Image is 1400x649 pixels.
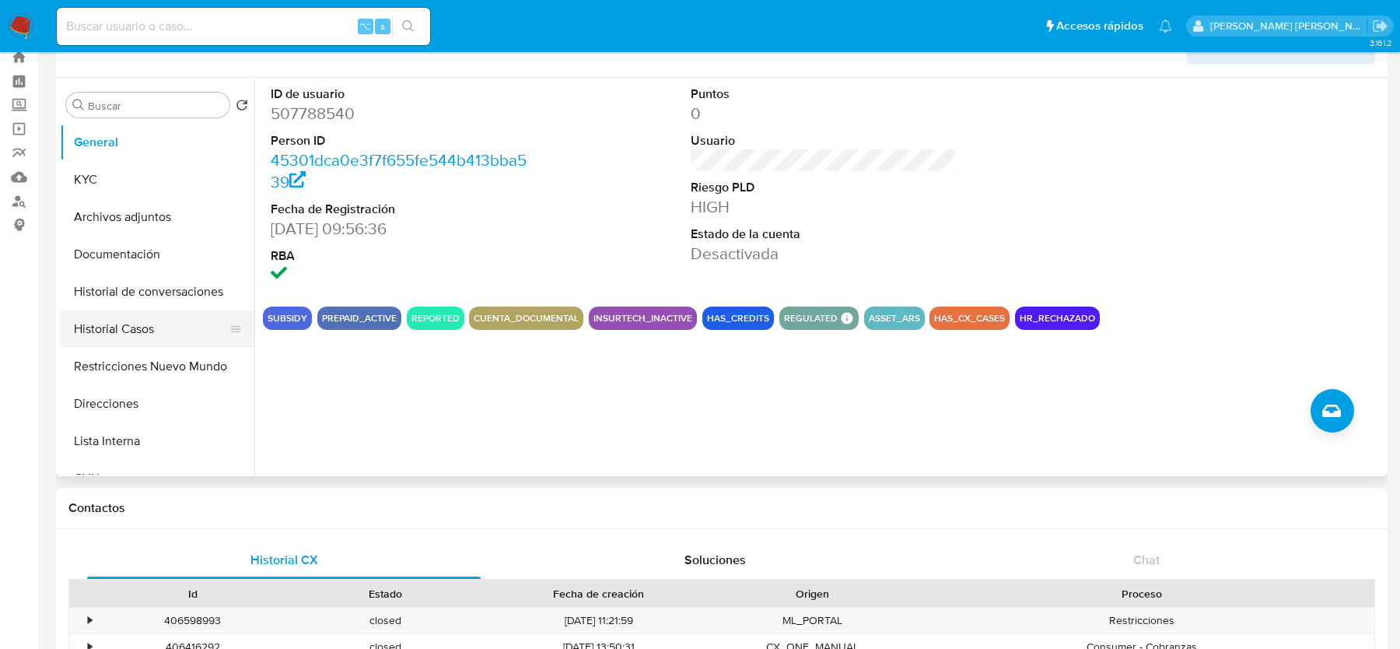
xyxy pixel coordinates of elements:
div: Fecha de creación [492,586,705,602]
a: Notificaciones [1159,19,1172,33]
dt: Estado de la cuenta [691,226,955,243]
a: Salir [1372,18,1388,34]
dd: Desactivada [691,243,955,265]
button: General [60,124,254,161]
h1: Contactos [68,500,1375,516]
button: Buscar [72,99,85,111]
span: s [380,19,385,33]
input: Buscar [88,99,223,113]
dt: Puntos [691,86,955,103]
dt: Person ID [271,132,535,149]
p: magali.barcan@mercadolibre.com [1210,19,1367,33]
div: Proceso [919,586,1363,602]
dt: Fecha de Registración [271,201,535,218]
dd: [DATE] 09:56:36 [271,218,535,240]
span: ⌥ [359,19,371,33]
div: 406598993 [96,608,289,633]
div: Estado [299,586,470,602]
dt: Usuario [691,132,955,149]
div: [DATE] 11:21:59 [481,608,716,633]
button: Documentación [60,236,254,273]
div: • [88,613,92,628]
span: Historial CX [250,551,318,569]
span: 3.161.2 [1370,37,1392,49]
button: Restricciones Nuevo Mundo [60,348,254,385]
button: Historial de conversaciones [60,273,254,310]
dt: Riesgo PLD [691,179,955,196]
span: Soluciones [684,551,746,569]
dt: ID de usuario [271,86,535,103]
dd: 0 [691,103,955,125]
button: Lista Interna [60,423,254,460]
span: Chat [1133,551,1160,569]
dd: 507788540 [271,103,535,125]
div: ML_PORTAL [716,608,908,633]
a: 45301dca0e3f7f655fe544b413bba539 [271,149,527,193]
button: Direcciones [60,385,254,423]
button: Archivos adjuntos [60,198,254,236]
button: KYC [60,161,254,198]
div: closed [289,608,481,633]
span: Accesos rápidos [1056,18,1143,34]
button: CVU [60,460,254,497]
h1: Información de Usuario [68,38,199,54]
button: search-icon [392,16,424,37]
div: Origen [727,586,898,602]
dd: HIGH [691,196,955,218]
div: Restricciones [908,608,1374,633]
div: Id [107,586,278,602]
dt: RBA [271,247,535,265]
input: Buscar usuario o caso... [57,16,430,37]
button: Historial Casos [60,310,242,348]
button: Volver al orden por defecto [236,99,248,116]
